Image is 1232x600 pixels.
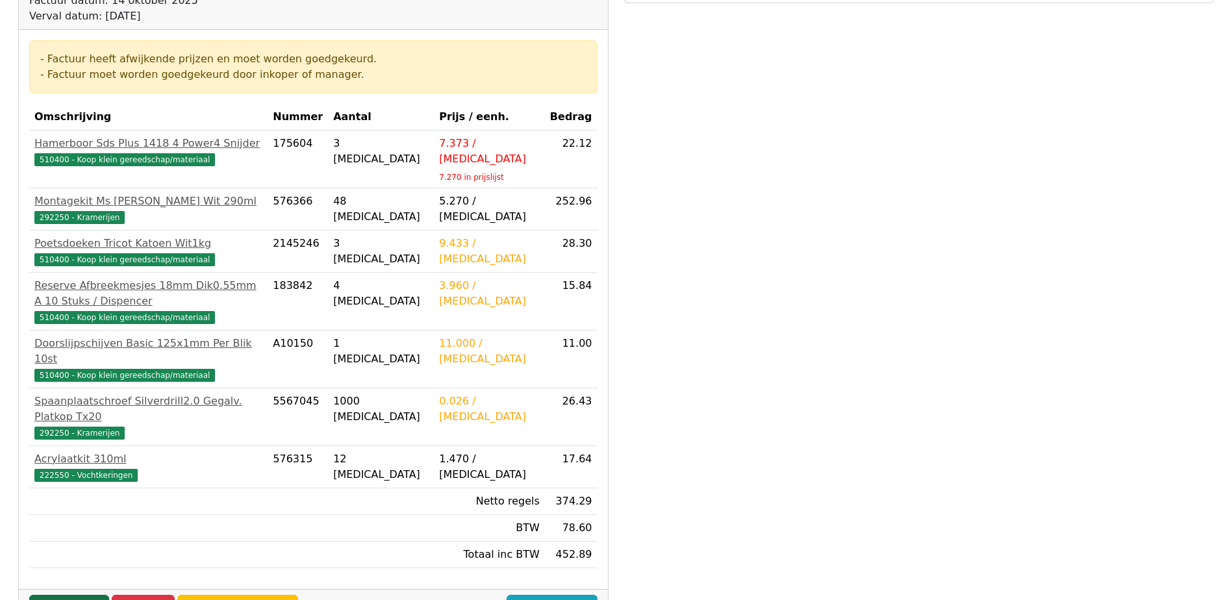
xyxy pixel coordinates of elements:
[545,231,597,273] td: 28.30
[333,451,429,482] div: 12 [MEDICAL_DATA]
[439,278,540,309] div: 3.960 / [MEDICAL_DATA]
[34,451,262,482] a: Acrylaatkit 310ml222550 - Vochtkeringen
[268,273,328,331] td: 183842
[34,278,262,325] a: Reserve Afbreekmesjes 18mm Dik0.55mm A 10 Stuks / Dispencer510400 - Koop klein gereedschap/materiaal
[34,153,215,166] span: 510400 - Koop klein gereedschap/materiaal
[545,446,597,488] td: 17.64
[29,8,275,24] div: Verval datum: [DATE]
[34,394,262,425] div: Spaanplaatschroef Silverdrill2.0 Gegalv. Platkop Tx20
[268,446,328,488] td: 576315
[268,131,328,188] td: 175604
[268,331,328,388] td: A10150
[268,104,328,131] th: Nummer
[434,542,545,568] td: Totaal inc BTW
[333,394,429,425] div: 1000 [MEDICAL_DATA]
[545,331,597,388] td: 11.00
[439,194,540,225] div: 5.270 / [MEDICAL_DATA]
[545,515,597,542] td: 78.60
[439,236,540,267] div: 9.433 / [MEDICAL_DATA]
[34,336,262,367] div: Doorslijpschijven Basic 125x1mm Per Blik 10st
[34,211,125,224] span: 292250 - Kramerijen
[34,336,262,382] a: Doorslijpschijven Basic 125x1mm Per Blik 10st510400 - Koop klein gereedschap/materiaal
[545,542,597,568] td: 452.89
[34,311,215,324] span: 510400 - Koop klein gereedschap/materiaal
[34,194,262,225] a: Montagekit Ms [PERSON_NAME] Wit 290ml292250 - Kramerijen
[434,515,545,542] td: BTW
[545,131,597,188] td: 22.12
[333,194,429,225] div: 48 [MEDICAL_DATA]
[268,231,328,273] td: 2145246
[34,136,262,151] div: Hamerboor Sds Plus 1418 4 Power4 Snijder
[34,236,262,267] a: Poetsdoeken Tricot Katoen Wit1kg510400 - Koop klein gereedschap/materiaal
[40,51,586,67] div: - Factuur heeft afwijkende prijzen en moet worden goedgekeurd.
[40,67,586,82] div: - Factuur moet worden goedgekeurd door inkoper of manager.
[268,388,328,446] td: 5567045
[545,388,597,446] td: 26.43
[439,136,540,167] div: 7.373 / [MEDICAL_DATA]
[333,336,429,367] div: 1 [MEDICAL_DATA]
[434,104,545,131] th: Prijs / eenh.
[34,236,262,251] div: Poetsdoeken Tricot Katoen Wit1kg
[439,173,503,182] sub: 7.270 in prijslijst
[333,278,429,309] div: 4 [MEDICAL_DATA]
[439,336,540,367] div: 11.000 / [MEDICAL_DATA]
[34,469,138,482] span: 222550 - Vochtkeringen
[34,451,262,467] div: Acrylaatkit 310ml
[545,104,597,131] th: Bedrag
[29,104,268,131] th: Omschrijving
[34,369,215,382] span: 510400 - Koop klein gereedschap/materiaal
[34,427,125,440] span: 292250 - Kramerijen
[439,451,540,482] div: 1.470 / [MEDICAL_DATA]
[268,188,328,231] td: 576366
[34,394,262,440] a: Spaanplaatschroef Silverdrill2.0 Gegalv. Platkop Tx20292250 - Kramerijen
[434,488,545,515] td: Netto regels
[545,273,597,331] td: 15.84
[34,278,262,309] div: Reserve Afbreekmesjes 18mm Dik0.55mm A 10 Stuks / Dispencer
[34,136,262,167] a: Hamerboor Sds Plus 1418 4 Power4 Snijder510400 - Koop klein gereedschap/materiaal
[34,253,215,266] span: 510400 - Koop klein gereedschap/materiaal
[328,104,434,131] th: Aantal
[439,394,540,425] div: 0.026 / [MEDICAL_DATA]
[545,488,597,515] td: 374.29
[333,236,429,267] div: 3 [MEDICAL_DATA]
[545,188,597,231] td: 252.96
[333,136,429,167] div: 3 [MEDICAL_DATA]
[34,194,262,209] div: Montagekit Ms [PERSON_NAME] Wit 290ml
